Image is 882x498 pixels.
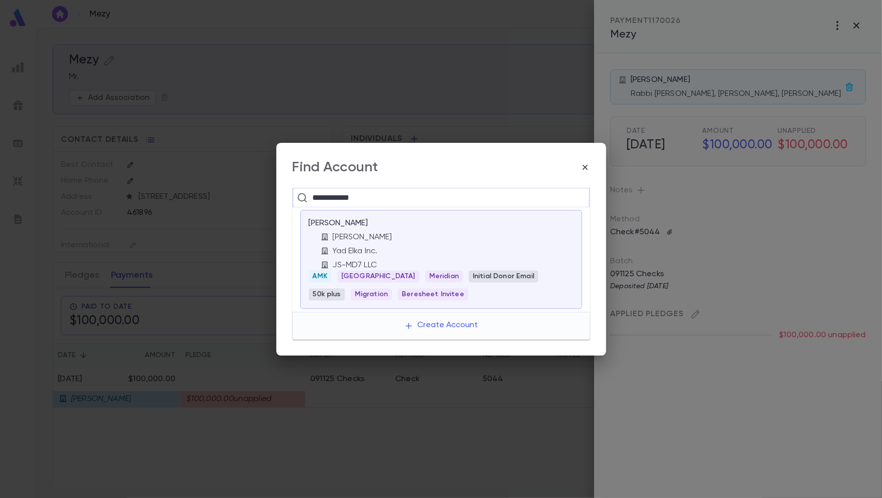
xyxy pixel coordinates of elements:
[333,260,377,270] p: JS-MD7 LLC
[351,290,392,298] span: Migration
[333,232,392,242] p: [PERSON_NAME]
[337,272,419,280] span: [GEOGRAPHIC_DATA]
[396,316,486,335] button: Create Account
[292,159,378,176] div: Find Account
[309,218,368,228] p: [PERSON_NAME]
[309,290,345,298] span: 50k plus
[333,246,378,256] p: Yad Elka Inc.
[398,290,468,298] span: Beresheet Invitee
[469,272,538,280] span: Initial Donor Email
[425,272,463,280] span: Meridian
[309,272,331,280] span: AMK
